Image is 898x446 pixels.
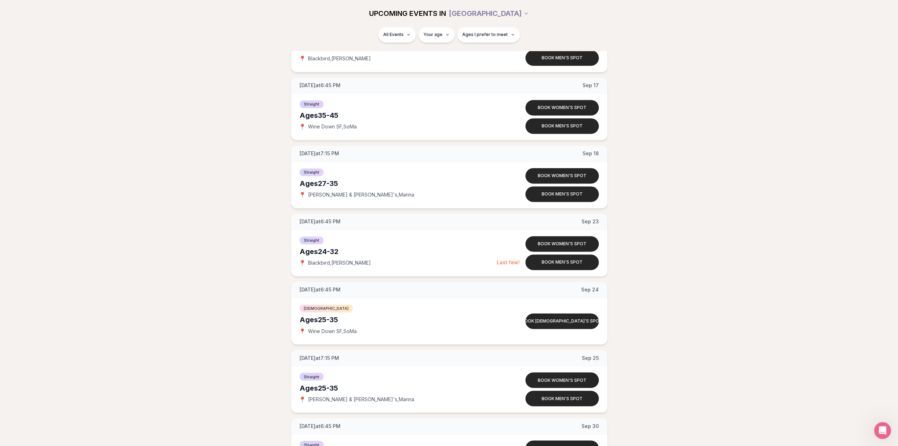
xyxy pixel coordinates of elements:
[583,82,599,89] span: Sep 17
[308,123,357,130] span: Wine Down SF , SoMa
[300,422,340,429] span: [DATE] at 6:45 PM
[308,55,371,62] span: Blackbird , [PERSON_NAME]
[300,373,324,380] span: Straight
[581,218,599,225] span: Sep 23
[457,27,520,42] button: Ages I prefer to meet
[874,422,891,439] iframe: Intercom live chat
[308,396,414,403] span: [PERSON_NAME] & [PERSON_NAME]'s , Marina
[423,32,442,37] span: Your age
[300,328,305,334] span: 📍
[308,327,357,334] span: Wine Down SF , SoMa
[583,150,599,157] span: Sep 18
[300,354,339,361] span: [DATE] at 7:15 PM
[300,179,499,188] div: Ages 27-35
[300,56,305,61] span: 📍
[308,191,414,198] span: [PERSON_NAME] & [PERSON_NAME]'s , Marina
[300,315,499,325] div: Ages 25-35
[525,118,599,134] button: Book men's spot
[525,391,599,406] button: Book men's spot
[300,82,340,89] span: [DATE] at 6:45 PM
[300,247,497,257] div: Ages 24-32
[300,286,340,293] span: [DATE] at 6:45 PM
[525,372,599,388] button: Book women's spot
[525,236,599,252] button: Book women's spot
[369,8,446,18] span: UPCOMING EVENTS IN
[449,6,529,21] button: [GEOGRAPHIC_DATA]
[383,32,404,37] span: All Events
[462,32,508,37] span: Ages I prefer to meet
[300,305,353,312] span: [DEMOGRAPHIC_DATA]
[418,27,454,42] button: Your age
[525,50,599,66] button: Book men's spot
[525,100,599,115] button: Book women's spot
[300,110,499,120] div: Ages 35-45
[300,100,324,108] span: Straight
[300,383,499,393] div: Ages 25-35
[581,422,599,429] span: Sep 30
[300,192,305,198] span: 📍
[300,168,324,176] span: Straight
[582,354,599,361] span: Sep 25
[525,168,599,183] button: Book women's spot
[525,254,599,270] button: Book men's spot
[300,396,305,402] span: 📍
[497,259,520,265] span: Last few!
[308,259,371,266] span: Blackbird , [PERSON_NAME]
[581,286,599,293] span: Sep 24
[300,236,324,244] span: Straight
[300,218,340,225] span: [DATE] at 6:45 PM
[300,124,305,129] span: 📍
[378,27,416,42] button: All Events
[525,186,599,202] button: Book men's spot
[300,260,305,266] span: 📍
[525,313,599,329] button: Book [DEMOGRAPHIC_DATA]'s spot
[300,150,339,157] span: [DATE] at 7:15 PM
